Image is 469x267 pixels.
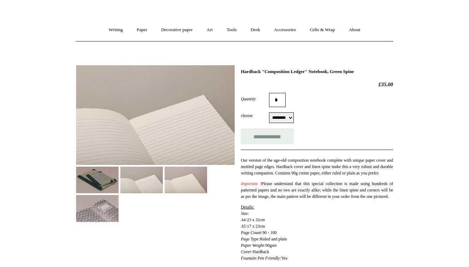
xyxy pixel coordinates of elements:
span: 23 x 32cm [247,217,265,222]
a: Accessories [268,21,302,39]
em: Fountain Pen Friendly: [241,256,281,261]
em: A4: [241,217,247,222]
span: Ruled and plain 90gsm [241,237,287,248]
em: Page Type: [241,237,260,241]
span: Hardback [253,249,269,254]
a: Gifts & Wrap [303,21,341,39]
span: Details: [241,205,254,210]
span: Our version of the age-old composition notebook complete with unique paper cover and mottled page... [241,158,393,176]
p: Please understand that this special collection is made using hundreds of patterned papers and no ... [241,180,393,200]
i: Important ! [241,181,261,186]
span: 90 - 100 [262,230,276,235]
em: Size: [241,211,249,216]
label: choose [241,112,269,119]
h2: £35.00 [241,81,393,88]
a: Tools [220,21,243,39]
em: Page Count: [241,230,262,235]
img: Hardback "Composition Ledger" Notebook, Green Spine [76,65,235,165]
img: Hardback "Composition Ledger" Notebook, Green Spine [76,167,119,193]
span: Yes [281,256,287,261]
h1: Hardback "Composition Ledger" Notebook, Green Spine [241,69,393,74]
label: Quantity [241,96,269,102]
span: 17 x 23cm [247,224,265,229]
a: Desk [244,21,267,39]
a: Decorative paper [155,21,199,39]
img: Hardback "Composition Ledger" Notebook, Green Spine [165,167,207,193]
a: Paper [130,21,154,39]
a: About [342,21,367,39]
em: Cover: [241,249,252,254]
em: Paper Weight: [241,243,265,248]
a: Art [200,21,219,39]
img: Hardback "Composition Ledger" Notebook, Green Spine [76,195,119,222]
a: Writing [102,21,129,39]
i: A5: [241,224,247,229]
img: Hardback "Composition Ledger" Notebook, Green Spine [120,167,163,193]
